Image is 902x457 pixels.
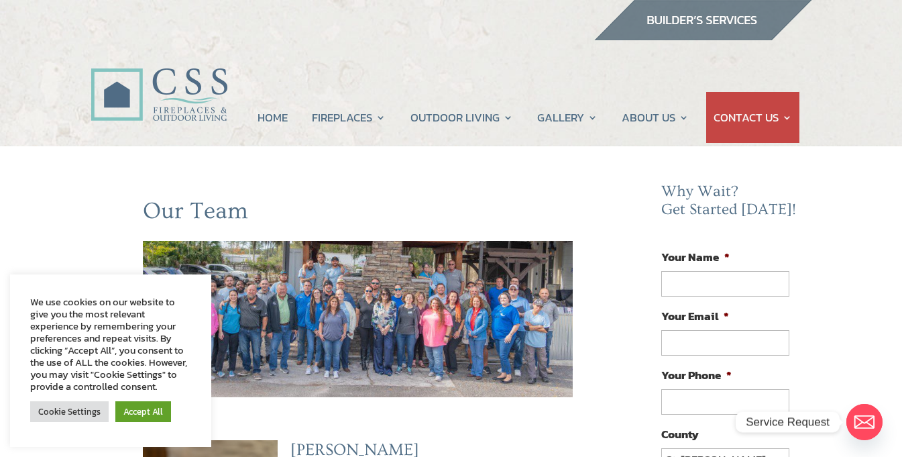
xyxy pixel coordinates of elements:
[30,296,191,393] div: We use cookies on our website to give you the most relevant experience by remembering your prefer...
[410,92,513,143] a: OUTDOOR LIVING
[143,241,573,397] img: team2
[91,31,227,128] img: CSS Fireplaces & Outdoor Living (Formerly Construction Solutions & Supply)- Jacksonville Ormond B...
[661,427,699,442] label: County
[312,92,386,143] a: FIREPLACES
[622,92,689,143] a: ABOUT US
[594,28,812,45] a: builder services construction supply
[30,401,109,422] a: Cookie Settings
[115,401,171,422] a: Accept All
[846,404,883,440] a: Email
[258,92,288,143] a: HOME
[714,92,792,143] a: CONTACT US
[661,309,729,323] label: Your Email
[661,183,799,226] h2: Why Wait? Get Started [DATE]!
[661,368,732,383] label: Your Phone
[143,197,573,232] h1: Our Team
[537,92,598,143] a: GALLERY
[661,250,730,264] label: Your Name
